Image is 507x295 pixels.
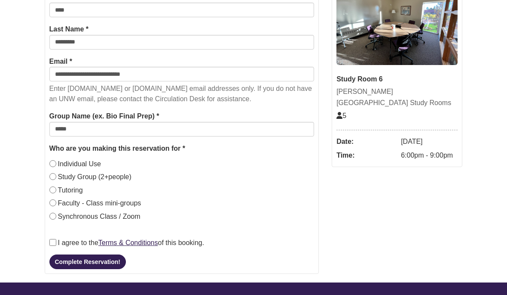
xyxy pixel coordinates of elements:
[49,111,159,122] label: Group Name (ex. Bio Final Prep) *
[49,185,83,196] label: Tutoring
[336,74,458,85] div: Study Room 6
[49,186,56,193] input: Tutoring
[49,143,315,154] legend: Who are you making this reservation for *
[49,213,56,220] input: Synchronous Class / Zoom
[49,84,315,104] p: Enter [DOMAIN_NAME] or [DOMAIN_NAME] email addresses only. If you do not have an UNW email, pleas...
[49,198,141,209] label: Faculty - Class mini-groups
[336,135,397,149] dt: Date:
[98,239,158,246] a: Terms & Conditions
[336,112,346,119] span: The capacity of this space
[336,149,397,162] dt: Time:
[49,237,205,248] label: I agree to the of this booking.
[49,173,56,180] input: Study Group (2+people)
[49,171,131,183] label: Study Group (2+people)
[49,211,140,222] label: Synchronous Class / Zoom
[49,199,56,206] input: Faculty - Class mini-groups
[49,160,56,167] input: Individual Use
[49,239,56,246] input: I agree to theTerms & Conditionsof this booking.
[401,135,458,149] dd: [DATE]
[49,255,126,269] button: Complete Reservation!
[336,86,458,108] div: [PERSON_NAME][GEOGRAPHIC_DATA] Study Rooms
[49,56,72,67] label: Email *
[401,149,458,162] dd: 6:00pm - 9:00pm
[49,24,89,35] label: Last Name *
[49,158,101,170] label: Individual Use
